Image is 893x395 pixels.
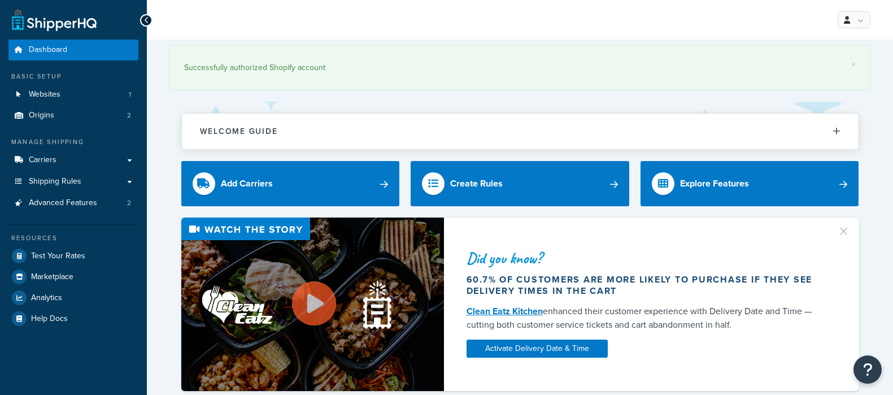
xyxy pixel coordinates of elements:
div: Successfully authorized Shopify account [184,60,856,76]
a: Activate Delivery Date & Time [467,340,608,358]
li: Advanced Features [8,193,138,214]
a: Add Carriers [181,161,400,206]
a: Carriers [8,150,138,171]
li: Websites [8,84,138,105]
span: Websites [29,90,60,99]
div: 60.7% of customers are more likely to purchase if they see delivery times in the cart [467,274,824,297]
a: Analytics [8,288,138,308]
a: Test Your Rates [8,246,138,266]
div: Add Carriers [221,176,273,192]
span: Analytics [31,293,62,303]
a: Dashboard [8,40,138,60]
button: Welcome Guide [182,114,859,149]
a: × [851,60,856,69]
span: Dashboard [29,45,67,55]
span: Origins [29,111,54,120]
span: Carriers [29,155,56,165]
span: Shipping Rules [29,177,81,186]
div: enhanced their customer experience with Delivery Date and Time — cutting both customer service ti... [467,305,824,332]
li: Origins [8,105,138,126]
span: Help Docs [31,314,68,324]
span: Test Your Rates [31,251,85,261]
img: Video thumbnail [181,218,444,391]
div: Resources [8,233,138,243]
a: Origins2 [8,105,138,126]
a: Marketplace [8,267,138,287]
div: Basic Setup [8,72,138,81]
a: Explore Features [641,161,859,206]
span: 2 [127,111,131,120]
span: Advanced Features [29,198,97,208]
div: Explore Features [680,176,749,192]
a: Clean Eatz Kitchen [467,305,543,318]
a: Shipping Rules [8,171,138,192]
span: 1 [129,90,131,99]
h2: Welcome Guide [200,127,278,136]
button: Open Resource Center [853,355,882,384]
div: Did you know? [467,250,824,266]
div: Manage Shipping [8,137,138,147]
a: Websites1 [8,84,138,105]
a: Help Docs [8,309,138,329]
a: Advanced Features2 [8,193,138,214]
span: 2 [127,198,131,208]
span: Marketplace [31,272,73,282]
div: Create Rules [450,176,503,192]
a: Create Rules [411,161,629,206]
